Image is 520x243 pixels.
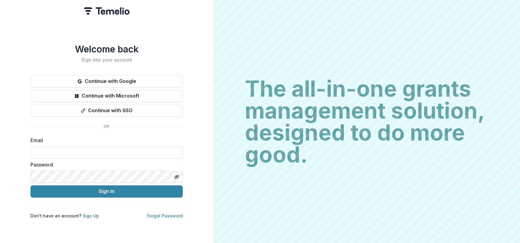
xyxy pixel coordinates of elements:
[147,213,183,218] a: Forgot Password
[30,137,179,144] label: Email
[30,90,183,102] button: Continue with Microsoft
[172,172,182,182] button: Toggle password visibility
[83,213,99,218] a: Sign Up
[84,7,129,15] img: Temelio
[30,213,99,219] p: Don't have an account?
[30,57,183,63] h2: Sign into your account
[30,161,179,168] label: Password
[30,75,183,88] button: Continue with Google
[30,185,183,198] button: Sign In
[30,105,183,117] button: Continue with SSO
[30,44,183,55] h1: Welcome back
